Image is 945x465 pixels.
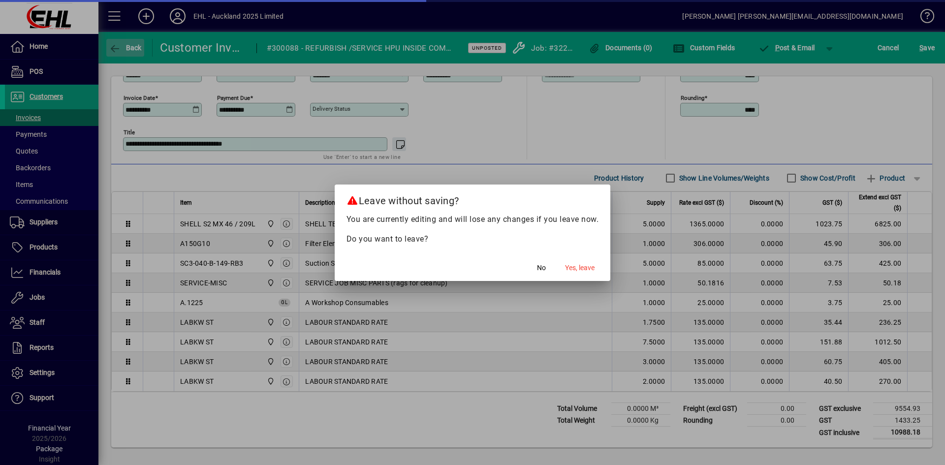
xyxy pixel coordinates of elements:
[346,214,599,225] p: You are currently editing and will lose any changes if you leave now.
[526,259,557,277] button: No
[561,259,598,277] button: Yes, leave
[346,233,599,245] p: Do you want to leave?
[335,185,611,213] h2: Leave without saving?
[537,263,546,273] span: No
[565,263,595,273] span: Yes, leave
